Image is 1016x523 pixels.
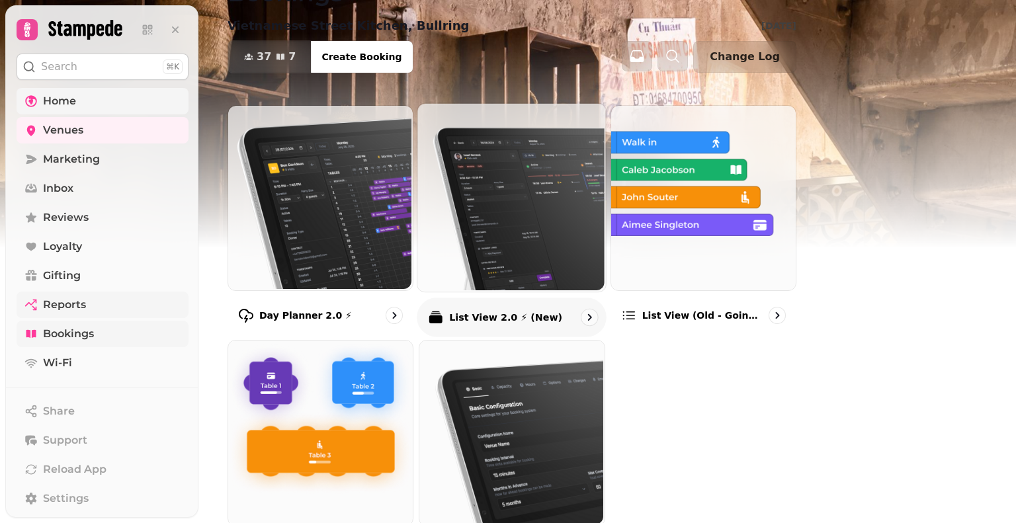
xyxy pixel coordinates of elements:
[771,309,784,322] svg: go to
[43,355,72,371] span: Wi-Fi
[17,398,189,424] button: Share
[17,204,189,231] a: Reviews
[37,21,65,32] div: v 4.0.25
[163,60,183,74] div: ⌘K
[36,77,46,87] img: tab_domain_overview_orange.svg
[21,21,32,32] img: logo_orange.svg
[146,78,223,87] div: Keywords by Traffic
[43,210,89,225] span: Reviews
[642,309,763,322] p: List view (Old - going soon)
[43,297,86,313] span: Reports
[17,262,189,289] a: Gifting
[43,122,83,138] span: Venues
[417,103,607,337] a: List View 2.0 ⚡ (New)List View 2.0 ⚡ (New)
[43,239,82,255] span: Loyalty
[21,34,32,45] img: website_grey.svg
[227,104,411,289] img: Day Planner 2.0 ⚡
[43,403,75,419] span: Share
[228,105,413,335] a: Day Planner 2.0 ⚡Day Planner 2.0 ⚡
[693,41,796,73] button: Change Log
[17,456,189,483] button: Reload App
[17,292,189,318] a: Reports
[43,93,76,109] span: Home
[311,41,412,73] button: Create Booking
[710,52,780,62] span: Change Log
[321,52,402,61] span: Create Booking
[43,151,100,167] span: Marketing
[50,78,118,87] div: Domain Overview
[132,77,142,87] img: tab_keywords_by_traffic_grey.svg
[17,146,189,173] a: Marketing
[17,54,189,80] button: Search⌘K
[17,117,189,143] a: Venues
[583,311,597,324] svg: go to
[43,326,94,342] span: Bookings
[43,268,81,284] span: Gifting
[761,19,796,32] p: [DATE]
[17,175,189,202] a: Inbox
[288,52,296,62] span: 7
[43,491,89,506] span: Settings
[228,17,469,35] p: Vietnamese Street Kitchen, Bullring
[388,309,401,322] svg: go to
[17,485,189,512] a: Settings
[416,102,605,291] img: List View 2.0 ⚡ (New)
[257,52,271,62] span: 37
[17,88,189,114] a: Home
[34,34,94,45] div: Domain: [URL]
[17,321,189,347] a: Bookings
[259,309,352,322] p: Day Planner 2.0 ⚡
[43,181,73,196] span: Inbox
[228,41,312,73] button: 377
[449,311,562,324] p: List View 2.0 ⚡ (New)
[43,432,87,448] span: Support
[17,233,189,260] a: Loyalty
[43,462,106,477] span: Reload App
[41,59,77,75] p: Search
[17,350,189,376] a: Wi-Fi
[611,105,796,335] a: List view (Old - going soon)List view (Old - going soon)
[17,427,189,454] button: Support
[610,104,794,289] img: List view (Old - going soon)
